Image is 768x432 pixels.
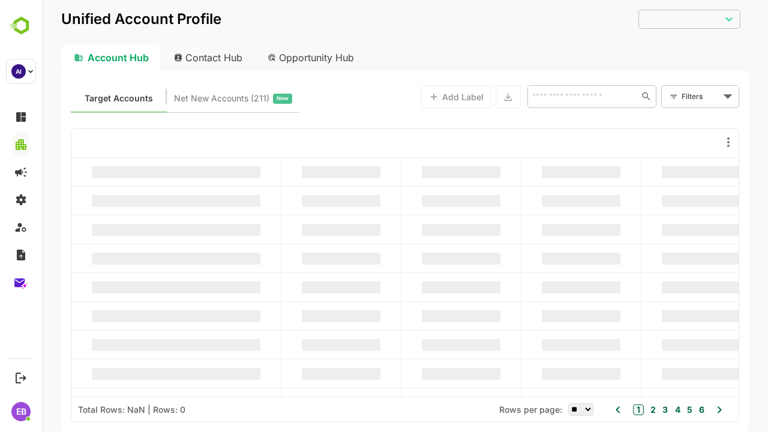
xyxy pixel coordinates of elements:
[642,403,650,416] button: 5
[617,403,626,416] button: 3
[457,404,520,415] span: Rows per page:
[591,404,602,415] button: 1
[13,370,29,386] button: Logout
[19,12,179,26] p: Unified Account Profile
[596,8,698,29] div: ​
[640,90,678,103] div: Filters
[43,91,111,106] span: Known accounts you’ve identified to target - imported from CRM, Offline upload, or promoted from ...
[605,403,614,416] button: 2
[122,44,211,71] div: Contact Hub
[11,402,31,421] div: EB
[454,85,479,109] button: Export the selected data as CSV
[379,85,449,109] button: Add Label
[36,404,143,415] div: Total Rows: NaN | Rows: 0
[216,44,323,71] div: Opportunity Hub
[11,64,26,79] div: AI
[132,91,250,106] div: Newly surfaced ICP-fit accounts from Intent, Website, LinkedIn, and other engagement signals.
[132,91,227,106] span: Net New Accounts ( 211 )
[630,403,638,416] button: 4
[235,91,247,106] span: New
[638,84,697,109] div: Filters
[19,44,118,71] div: Account Hub
[6,14,37,37] img: BambooboxLogoMark.f1c84d78b4c51b1a7b5f700c9845e183.svg
[654,403,662,416] button: 6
